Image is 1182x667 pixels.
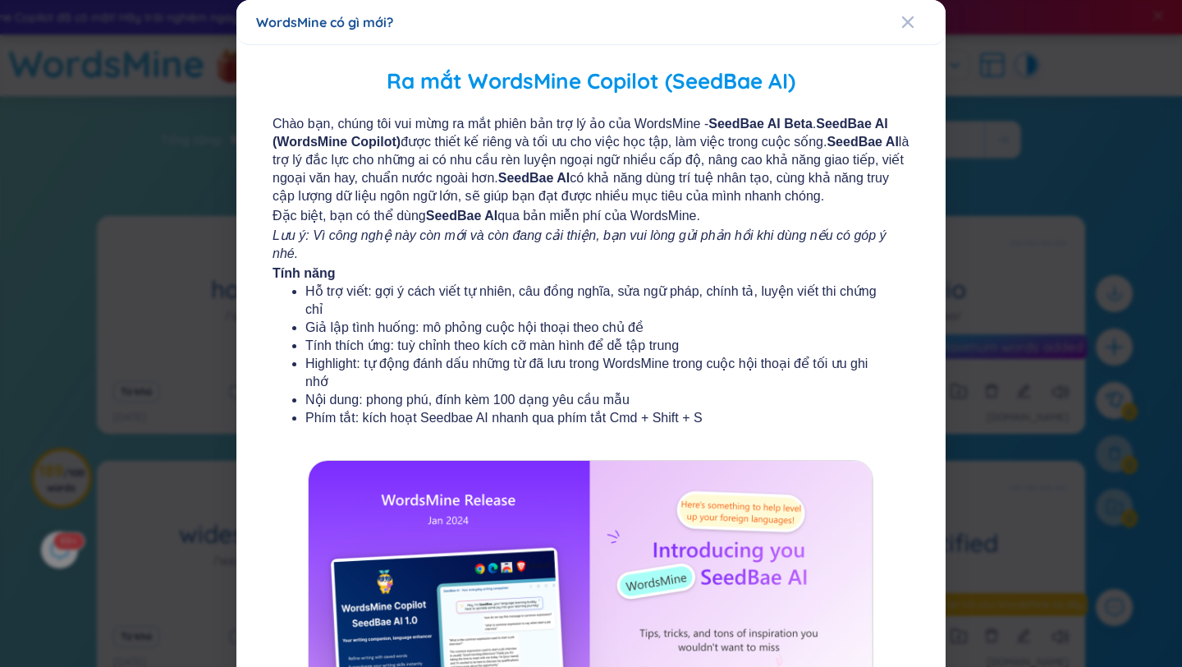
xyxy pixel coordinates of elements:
span: Chào bạn, chúng tôi vui mừng ra mắt phiên bản trợ lý ảo của WordsMine - . được thiết kế riêng và ... [273,115,909,205]
li: Nội dung: phong phú, đính kèm 100 dạng yêu cầu mẫu [305,391,877,409]
b: SeedBae AI [827,135,898,149]
li: Highlight: tự động đánh dấu những từ đã lưu trong WordsMine trong cuộc hội thoại để tối ưu ghi nhớ [305,355,877,391]
div: WordsMine có gì mới? [256,13,926,31]
li: Hỗ trợ viết: gợi ý cách viết tự nhiên, câu đồng nghĩa, sửa ngữ pháp, chính tả, luyện viết thi chứ... [305,283,877,319]
li: Tính thích ứng: tuỳ chỉnh theo kích cỡ màn hình để dễ tập trung [305,337,877,355]
h2: Ra mắt WordsMine Copilot (SeedBae AI) [256,65,926,99]
li: Phím tắt: kích hoạt Seedbae AI nhanh qua phím tắt Cmd + Shift + S [305,409,877,427]
b: SeedBae AI [426,209,497,223]
b: SeedBae AI Beta [708,117,813,131]
b: SeedBae AI [498,171,570,185]
li: Giả lập tình huống: mô phỏng cuộc hội thoại theo chủ đề [305,319,877,337]
span: Đặc biệt, bạn có thể dùng qua bản miễn phí của WordsMine. [273,207,909,225]
b: SeedBae AI (WordsMine Copilot) [273,117,888,149]
i: Lưu ý: Vì công nghệ này còn mới và còn đang cải thiện, bạn vui lòng gửi phản hồi khi dùng nếu có ... [273,228,886,260]
b: Tính năng [273,266,335,280]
